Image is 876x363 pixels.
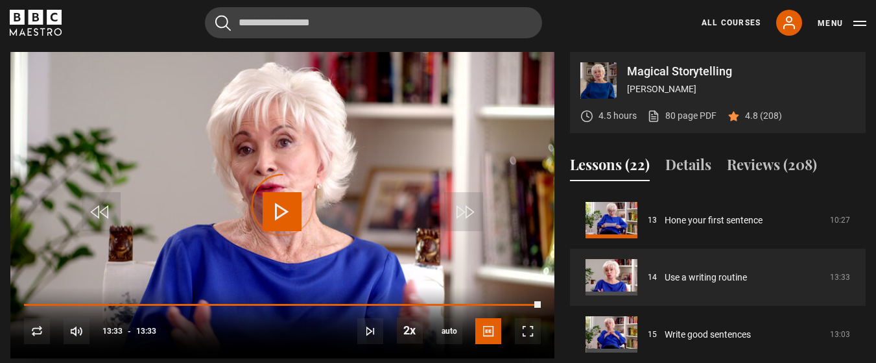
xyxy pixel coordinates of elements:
[205,7,542,38] input: Search
[128,327,131,336] span: -
[436,318,462,344] div: Current quality: 720p
[515,318,541,344] button: Fullscreen
[598,109,637,123] p: 4.5 hours
[745,109,782,123] p: 4.8 (208)
[397,318,423,344] button: Playback Rate
[136,319,156,343] span: 13:33
[24,304,541,307] div: Progress Bar
[436,318,462,344] span: auto
[64,318,89,344] button: Mute
[665,328,751,342] a: Write good sentences
[357,318,383,344] button: Next Lesson
[10,10,62,36] svg: BBC Maestro
[627,66,855,77] p: Magical Storytelling
[702,17,761,29] a: All Courses
[627,82,855,96] p: [PERSON_NAME]
[665,214,763,227] a: Hone your first sentence
[665,154,711,181] button: Details
[665,271,747,284] a: Use a writing routine
[102,319,123,343] span: 13:33
[818,17,866,30] button: Toggle navigation
[215,15,231,31] button: Submit the search query
[24,318,50,344] button: Replay
[647,109,716,123] a: 80 page PDF
[570,154,650,181] button: Lessons (22)
[475,318,501,344] button: Subtitles
[727,154,817,181] button: Reviews (208)
[10,52,554,358] video-js: Video Player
